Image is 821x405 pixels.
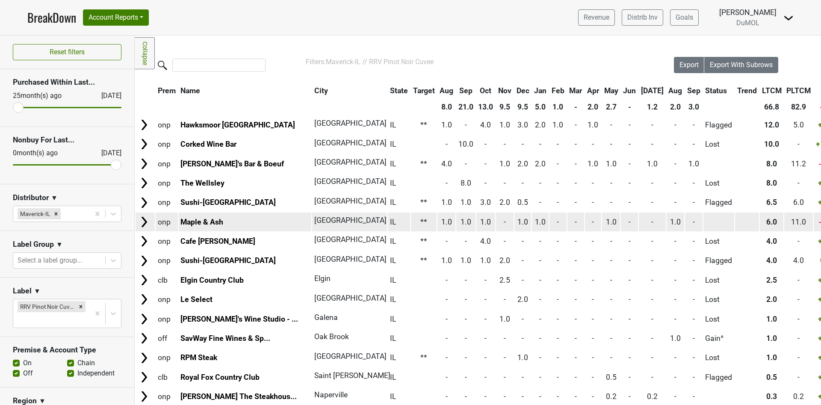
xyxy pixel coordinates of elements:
th: 9.5 [496,99,514,115]
span: - [629,237,631,245]
span: - [693,121,695,129]
span: ▼ [34,286,41,296]
span: - [539,256,541,265]
span: 1.0 [461,256,471,265]
td: Lost [703,290,735,309]
th: Feb: activate to sort column ascending [549,83,567,98]
td: onp [156,232,178,251]
th: Sep: activate to sort column ascending [456,83,475,98]
div: [DATE] [94,91,121,101]
span: 1.0 [688,160,699,168]
th: 8.0 [437,99,455,115]
span: 1.0 [499,160,510,168]
span: - [484,179,487,187]
span: 4.0 [793,256,804,265]
span: Prem [158,86,176,95]
th: Nov: activate to sort column ascending [496,83,514,98]
span: - [539,276,541,284]
a: [PERSON_NAME]'s Wine Studio - ... [180,315,298,323]
a: Le Select [180,295,213,304]
span: - [651,276,653,284]
span: - [504,179,506,187]
div: Filters: [306,57,650,67]
span: - [629,140,631,148]
a: Revenue [578,9,615,26]
h3: Nonbuy For Last... [13,136,121,145]
span: 3.0 [517,121,528,129]
span: 8.0 [461,179,471,187]
span: 5.0 [793,121,804,129]
span: - [539,237,541,245]
span: 2.0 [517,160,528,168]
span: Name [180,86,200,95]
th: 3.0 [685,99,703,115]
img: Arrow right [138,371,151,384]
img: Arrow right [138,157,151,170]
span: - [539,198,541,207]
th: 66.8 [760,99,784,115]
th: 1.2 [639,99,666,115]
td: Flagged [703,115,735,134]
span: - [575,179,577,187]
a: Cafe [PERSON_NAME] [180,237,255,245]
td: onp [156,135,178,154]
th: Oct: activate to sort column ascending [476,83,496,98]
th: &nbsp;: activate to sort column ascending [136,83,155,98]
a: Maple & Ash [180,218,223,226]
span: 11.0 [791,218,806,226]
th: State: activate to sort column ascending [388,83,410,98]
span: 2.0 [499,198,510,207]
span: 1.0 [480,218,491,226]
span: 8.0 [766,179,777,187]
span: 1.0 [588,121,598,129]
span: - [484,160,487,168]
span: ▼ [56,239,63,250]
span: 1.0 [517,218,528,226]
td: onp [156,251,178,270]
span: - [557,276,559,284]
span: 1.0 [441,198,452,207]
span: Elgin [314,274,331,283]
span: - [465,276,467,284]
span: IL [390,140,396,148]
span: - [610,237,612,245]
span: - [693,179,695,187]
th: Mar: activate to sort column ascending [567,83,585,98]
a: Sushi-[GEOGRAPHIC_DATA] [180,256,276,265]
span: 2.5 [766,276,777,284]
span: 6.5 [766,198,777,207]
span: ▼ [51,193,58,203]
span: 1.0 [552,121,563,129]
span: 4.0 [766,256,777,265]
div: [DATE] [94,148,121,158]
a: SavWay Fine Wines & Sp... [180,334,270,343]
td: Lost [703,174,735,192]
span: - [651,179,653,187]
span: 1.0 [441,256,452,265]
td: onp [156,213,178,231]
th: Dec: activate to sort column ascending [514,83,532,98]
span: 1.0 [606,160,617,168]
span: - [592,140,594,148]
span: LTCM [762,86,782,95]
span: - [651,237,653,245]
a: Hawksmoor [GEOGRAPHIC_DATA] [180,121,295,129]
span: Maverick-IL // RRV Pinot Noir Cuvee [326,58,434,66]
span: [GEOGRAPHIC_DATA] [314,294,387,302]
span: - [674,160,676,168]
td: Flagged [703,251,735,270]
span: IL [390,160,396,168]
a: Corked Wine Bar [180,140,236,148]
th: - [567,99,585,115]
span: 1.0 [499,121,510,129]
span: - [575,237,577,245]
th: May: activate to sort column ascending [602,83,620,98]
th: LTCM: activate to sort column ascending [760,83,784,98]
span: - [539,140,541,148]
img: Arrow right [138,313,151,325]
td: onp [156,193,178,212]
th: 2.7 [602,99,620,115]
span: - [465,121,467,129]
span: - [674,256,676,265]
span: 1.0 [461,218,471,226]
